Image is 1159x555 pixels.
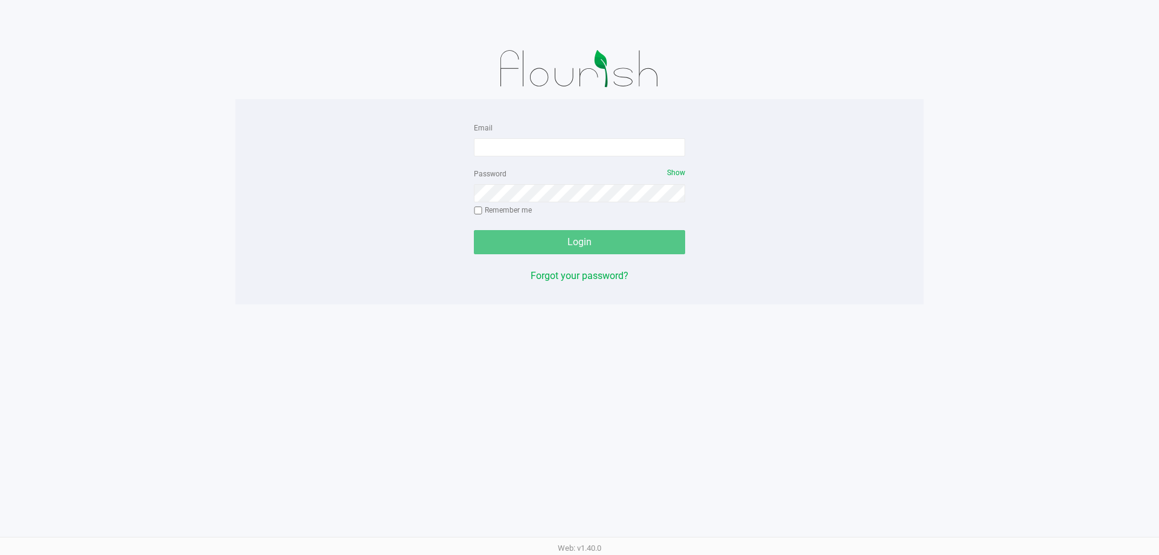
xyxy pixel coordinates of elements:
button: Forgot your password? [531,269,628,283]
span: Web: v1.40.0 [558,544,601,553]
label: Password [474,168,506,179]
span: Show [667,168,685,177]
label: Remember me [474,205,532,216]
label: Email [474,123,493,133]
input: Remember me [474,207,482,215]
